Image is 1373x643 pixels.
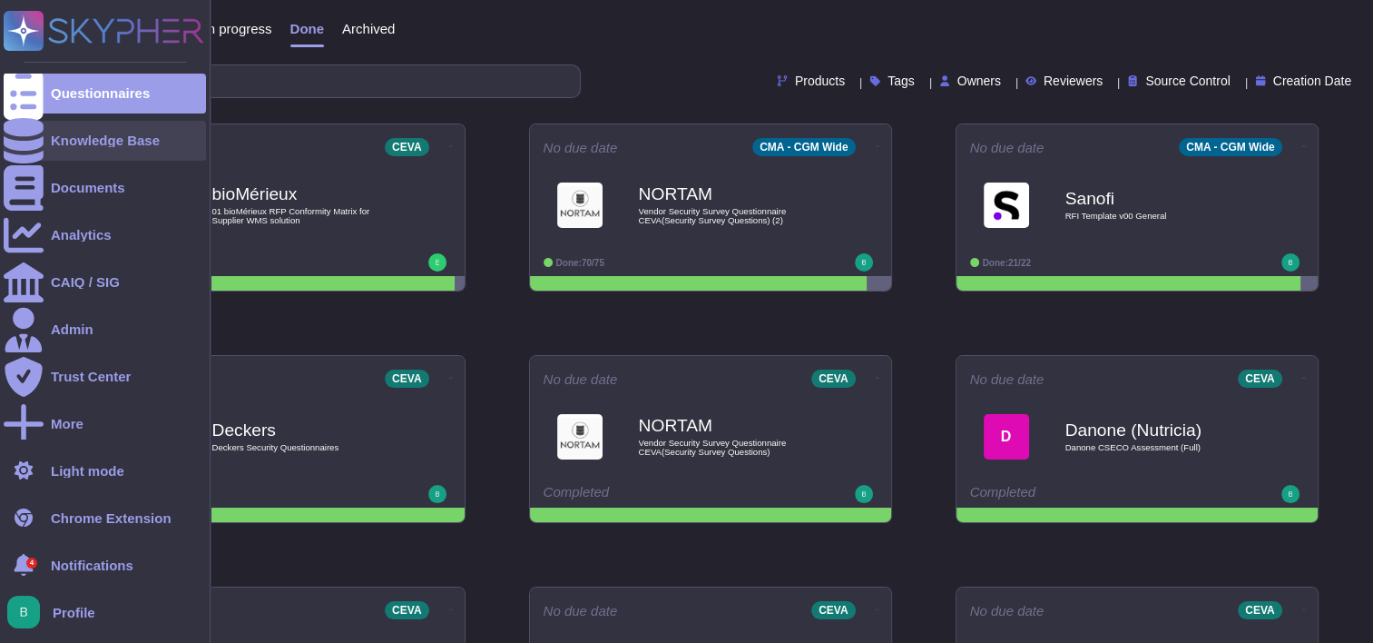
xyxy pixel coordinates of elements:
div: D [984,414,1029,460]
span: In progress [203,22,271,35]
div: Light mode [51,464,124,478]
div: Documents [51,181,125,194]
div: CEVA [385,601,428,619]
span: RFI Template v00 General [1065,212,1247,221]
div: 4 [26,558,37,569]
span: No due date [544,141,618,154]
span: Owners [957,74,1001,87]
img: user [428,485,446,503]
div: Completed [117,485,339,503]
span: Reviewers [1044,74,1103,87]
div: Questionnaires [51,86,150,100]
img: Logo [984,183,1029,228]
img: user [855,253,873,272]
b: Danone (Nutricia) [1065,421,1247,439]
span: No due date [970,141,1044,154]
div: CEVA [811,601,855,619]
a: Questionnaires [4,74,206,114]
div: Completed [970,485,1192,503]
b: NORTAM [639,185,820,203]
div: Completed [544,485,766,503]
span: Archived [342,22,395,35]
b: Sanofi [1065,190,1247,207]
b: Deckers [212,421,394,439]
div: CEVA [385,138,428,156]
div: CAIQ / SIG [51,275,120,289]
img: user [1281,253,1299,272]
div: CMA - CGM Wide [752,138,855,156]
span: Products [795,74,845,87]
img: user [1281,485,1299,503]
div: Knowledge Base [51,134,160,147]
div: Trust Center [51,370,131,383]
div: CEVA [811,370,855,388]
a: Trust Center [4,357,206,397]
span: No due date [970,372,1044,386]
a: Chrome Extension [4,498,206,538]
span: Danone CSECO Assessment (Full) [1065,443,1247,452]
a: Admin [4,310,206,350]
span: No due date [970,604,1044,618]
b: bioMérieux [212,185,394,203]
div: Chrome Extension [51,511,172,525]
div: Admin [51,322,93,336]
img: Logo [557,183,603,228]
input: Search by keywords [72,65,580,97]
span: Deckers Security Questionnaires [212,443,394,452]
span: Done: 70/75 [556,258,604,268]
img: Logo [557,414,603,460]
a: Analytics [4,215,206,255]
div: Analytics [51,228,112,242]
span: Done: 21/22 [983,258,1031,268]
img: user [428,253,446,272]
span: No due date [544,604,618,618]
span: 01 bioMérieux RFP Conformity Matrix for Supplier WMS solution [212,207,394,224]
span: Creation Date [1273,74,1351,87]
span: Vendor Security Survey Questionnaire CEVA(Security Survey Questions) [639,439,820,456]
div: CEVA [1238,601,1281,619]
span: Tags [888,74,915,87]
img: user [7,596,40,628]
button: user [4,592,53,632]
b: NORTAM [639,417,820,434]
span: Profile [53,606,95,619]
a: Documents [4,168,206,208]
span: Notifications [51,559,133,572]
div: CEVA [385,370,428,388]
a: Knowledge Base [4,121,206,161]
a: CAIQ / SIG [4,262,206,302]
div: CEVA [1238,370,1281,388]
span: Vendor Security Survey Questionnaire CEVA(Security Survey Questions) (2) [639,207,820,224]
img: user [855,485,873,503]
span: Done [290,22,325,35]
div: CMA - CGM Wide [1179,138,1281,156]
span: No due date [544,372,618,386]
div: More [51,417,83,430]
span: Source Control [1145,74,1230,87]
